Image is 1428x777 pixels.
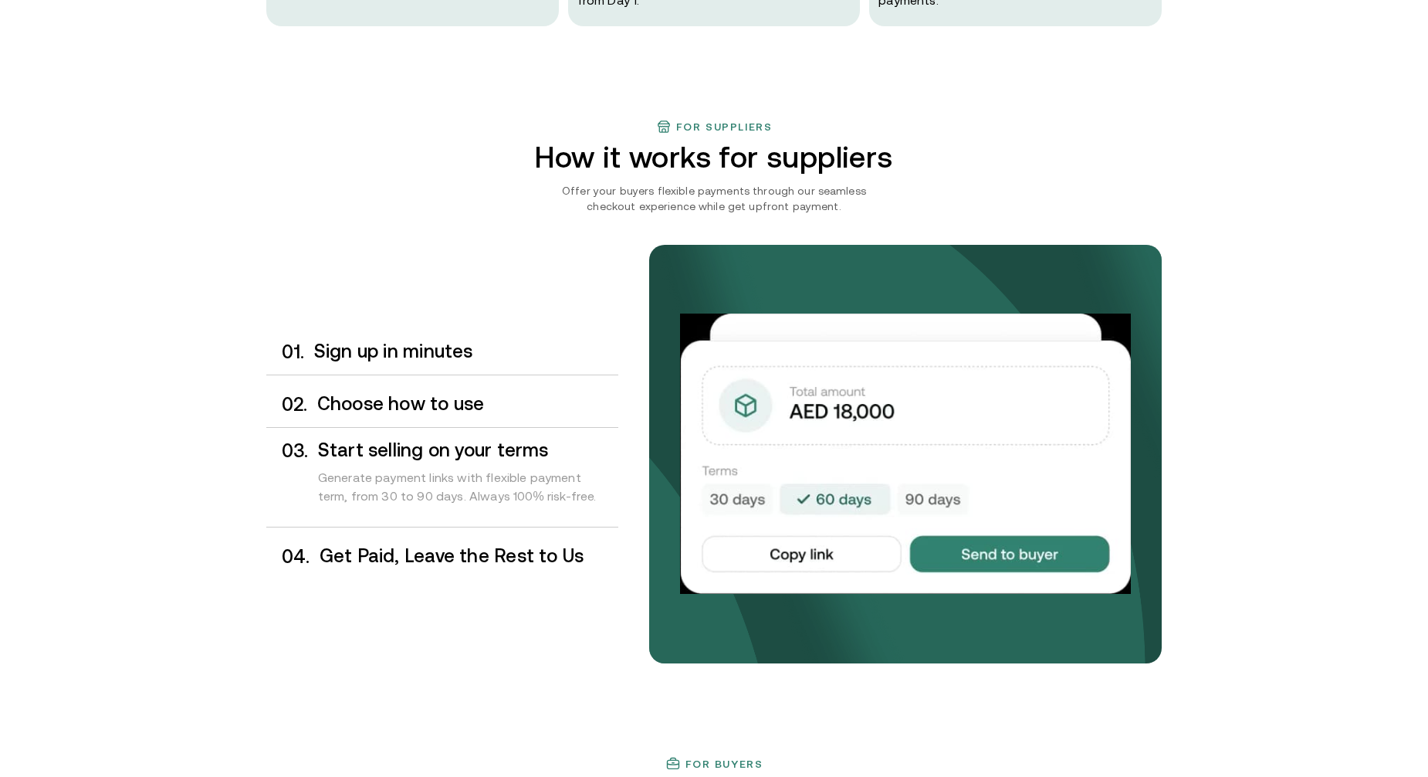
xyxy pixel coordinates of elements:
img: bg [649,245,1162,663]
div: Generate payment links with flexible payment term, from 30 to 90 days. Always 100% risk-free. [318,460,618,521]
h3: Choose how to use [317,394,618,414]
div: 0 1 . [266,341,305,362]
h3: Get Paid, Leave the Rest to Us [320,546,618,566]
div: 0 3 . [266,440,309,521]
div: 0 4 . [266,546,310,567]
img: finance [665,756,681,772]
h3: Start selling on your terms [318,440,618,460]
img: finance [656,119,672,134]
h3: For buyers [685,758,763,770]
h3: Sign up in minutes [314,341,618,361]
div: 0 2 . [266,394,308,415]
p: Offer your buyers flexible payments through our seamless checkout experience while get upfront pa... [539,183,889,214]
img: Your payments collected on time. [680,314,1131,593]
h2: How it works for suppliers [489,141,939,174]
h3: For suppliers [676,120,773,133]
